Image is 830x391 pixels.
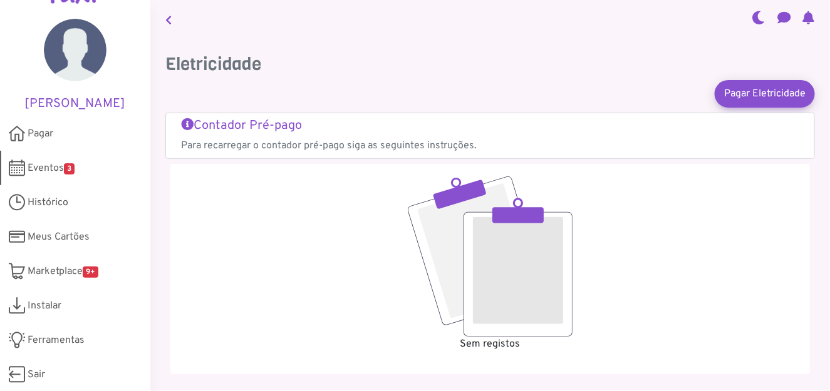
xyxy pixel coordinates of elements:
a: [PERSON_NAME] [19,19,132,111]
span: 9+ [83,267,98,278]
h5: [PERSON_NAME] [19,96,132,111]
span: Instalar [28,298,61,313]
span: 3 [64,163,75,175]
span: Eventos [28,161,75,176]
a: Pagar Eletricidade [715,80,815,108]
p: Para recarregar o contador pré-pago siga as seguintes instruções. [181,138,799,153]
span: Histórico [28,195,68,210]
img: empty.svg [408,176,572,337]
span: Ferramentas [28,333,85,348]
h3: Eletricidade [165,54,815,75]
p: Sem registos [183,337,797,352]
a: Contador Pré-pago Para recarregar o contador pré-pago siga as seguintes instruções. [181,118,799,153]
h5: Contador Pré-pago [181,118,799,133]
span: Sair [28,367,45,382]
span: Marketplace [28,264,98,279]
span: Meus Cartões [28,230,90,245]
span: Pagar [28,126,53,141]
